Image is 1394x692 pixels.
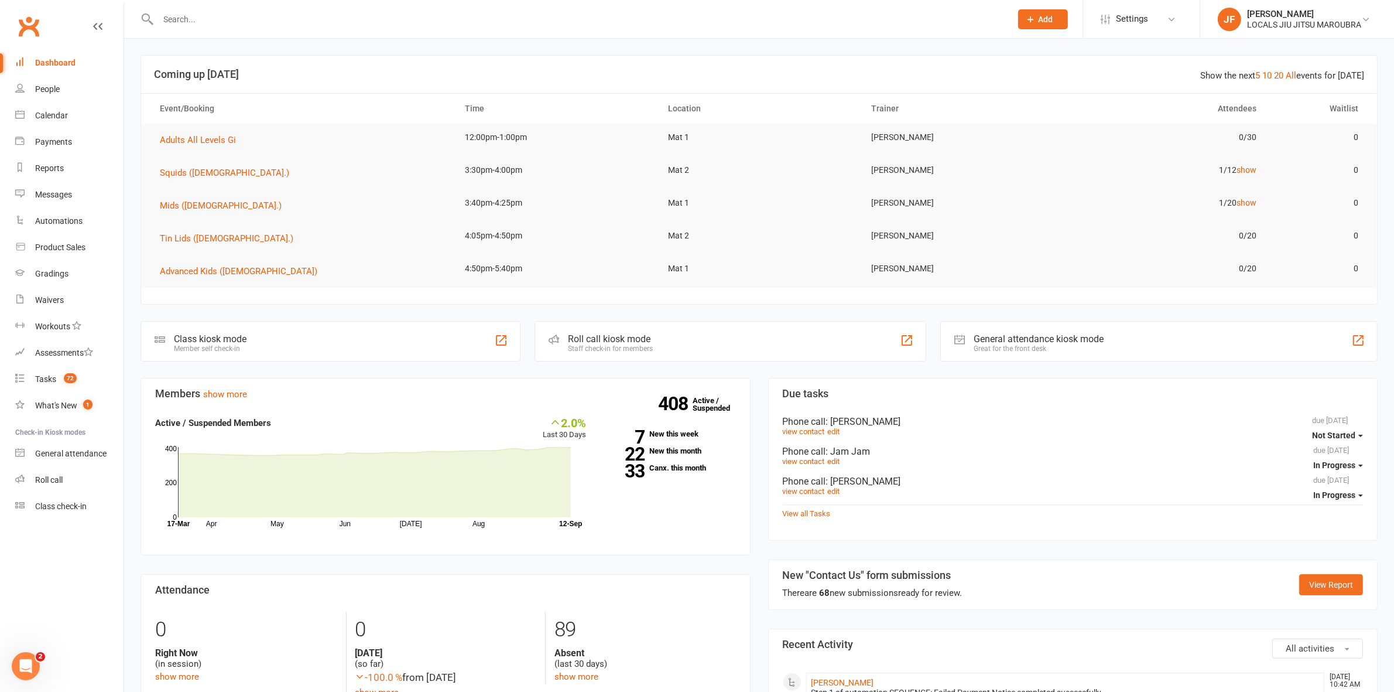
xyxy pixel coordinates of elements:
span: Add [1039,15,1053,24]
input: Search... [155,11,1003,28]
iframe: Intercom live chat [12,652,40,680]
div: Dashboard [35,58,76,67]
div: Calendar [35,111,68,120]
a: edit [828,487,840,496]
div: Messages [35,190,72,199]
div: Automations [35,216,83,226]
button: Add [1018,9,1068,29]
span: All activities [1286,643,1334,654]
a: Class kiosk mode [15,493,124,520]
strong: 33 [604,462,645,480]
strong: 22 [604,445,645,463]
td: 3:30pm-4:00pm [454,156,657,184]
div: 0 [155,612,337,647]
button: Tin Lids ([DEMOGRAPHIC_DATA].) [160,231,302,246]
div: Show the next events for [DATE] [1200,69,1364,83]
strong: Right Now [155,647,337,659]
span: Squids ([DEMOGRAPHIC_DATA].) [160,168,289,178]
span: In Progress [1313,461,1355,470]
strong: [DATE] [355,647,537,659]
td: 0 [1267,255,1369,282]
h3: Recent Activity [783,639,1364,650]
strong: Absent [554,647,736,659]
a: show more [155,671,199,682]
a: People [15,76,124,103]
th: Event/Booking [149,94,454,124]
a: Automations [15,208,124,234]
div: Member self check-in [174,345,246,353]
strong: 68 [820,588,830,598]
a: Clubworx [14,12,43,41]
div: Tasks [35,374,56,384]
div: What's New [35,401,77,410]
td: 4:50pm-5:40pm [454,255,657,282]
a: show [1237,165,1256,175]
strong: Active / Suspended Members [155,418,271,428]
a: show more [554,671,598,682]
button: In Progress [1313,455,1363,476]
div: (in session) [155,647,337,670]
div: Roll call [35,475,63,485]
a: 22New this month [604,447,735,455]
h3: Coming up [DATE] [154,69,1364,80]
a: 10 [1262,70,1272,81]
a: Waivers [15,287,124,313]
div: JF [1218,8,1241,31]
td: [PERSON_NAME] [861,124,1064,151]
span: : Jam Jam [826,446,871,457]
div: Last 30 Days [543,416,586,441]
a: [PERSON_NAME] [811,678,874,687]
div: 2.0% [543,416,586,429]
button: Adults All Levels Gi [160,133,244,147]
a: edit [828,427,840,436]
td: [PERSON_NAME] [861,189,1064,217]
h3: Attendance [155,584,736,596]
div: Payments [35,137,72,146]
span: 72 [64,373,77,383]
h3: New "Contact Us" form submissions [783,570,963,581]
span: Mids ([DEMOGRAPHIC_DATA].) [160,200,282,211]
a: General attendance kiosk mode [15,441,124,467]
td: 12:00pm-1:00pm [454,124,657,151]
td: 0 [1267,156,1369,184]
td: 1/12 [1064,156,1267,184]
a: 7New this week [604,430,735,438]
button: Squids ([DEMOGRAPHIC_DATA].) [160,166,297,180]
a: 408Active / Suspended [693,388,745,421]
div: from [DATE] [355,670,537,686]
span: 1 [83,400,93,410]
div: Class check-in [35,502,87,511]
span: Tin Lids ([DEMOGRAPHIC_DATA].) [160,233,293,244]
div: Staff check-in for members [568,345,653,353]
time: [DATE] 10:42 AM [1324,673,1362,688]
a: 5 [1255,70,1260,81]
span: Adults All Levels Gi [160,135,236,145]
button: Advanced Kids ([DEMOGRAPHIC_DATA]) [160,264,326,278]
a: Calendar [15,103,124,129]
a: What's New1 [15,393,124,419]
div: Product Sales [35,243,85,252]
td: 0/20 [1064,255,1267,282]
div: Reports [35,163,64,173]
a: Assessments [15,340,124,366]
td: Mat 2 [657,156,861,184]
strong: 408 [659,395,693,413]
td: 0 [1267,124,1369,151]
a: Gradings [15,261,124,287]
div: Phone call [783,416,1364,427]
div: [PERSON_NAME] [1247,9,1361,19]
span: : [PERSON_NAME] [826,476,901,487]
div: LOCALS JIU JITSU MAROUBRA [1247,19,1361,30]
th: Waitlist [1267,94,1369,124]
a: Roll call [15,467,124,493]
td: [PERSON_NAME] [861,156,1064,184]
span: -100.0 % [355,671,403,683]
td: 4:05pm-4:50pm [454,222,657,250]
td: 0 [1267,189,1369,217]
a: view contact [783,457,825,466]
td: 1/20 [1064,189,1267,217]
button: Not Started [1312,425,1363,446]
th: Time [454,94,657,124]
td: [PERSON_NAME] [861,222,1064,250]
a: 20 [1274,70,1283,81]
